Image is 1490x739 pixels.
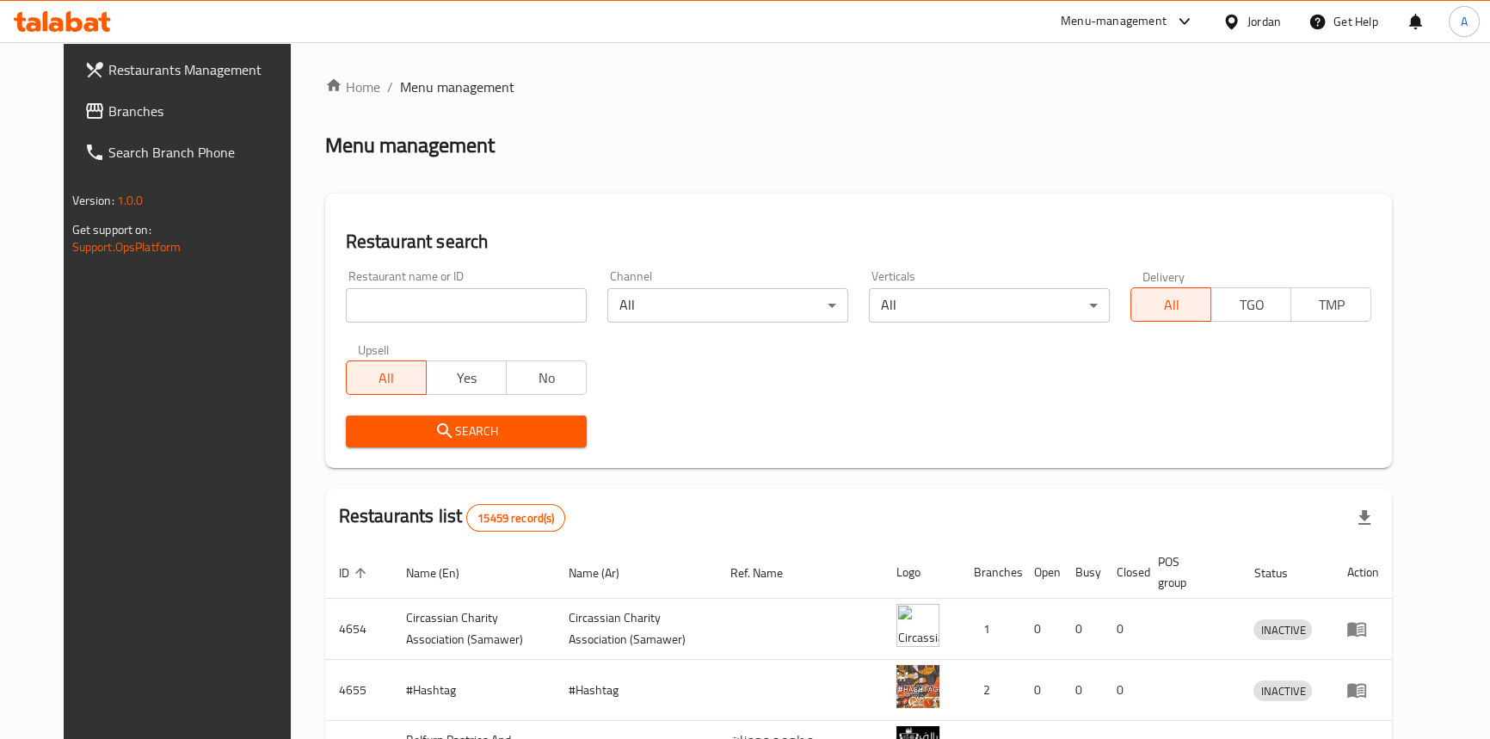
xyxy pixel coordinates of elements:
td: 4654 [325,599,392,660]
td: ​Circassian ​Charity ​Association​ (Samawer) [392,599,555,660]
div: All [607,288,848,323]
img: ​Circassian ​Charity ​Association​ (Samawer) [896,604,939,647]
a: Restaurants Management [71,49,312,90]
button: Yes [426,360,507,395]
span: All [354,366,420,391]
a: Branches [71,90,312,132]
img: #Hashtag [896,665,939,708]
span: No [514,366,580,391]
span: Name (Ar) [569,563,642,583]
button: All [1130,287,1211,322]
td: 1 [960,599,1020,660]
span: POS group [1158,551,1220,593]
td: 2 [960,660,1020,721]
div: Export file [1344,497,1385,539]
td: ​Circassian ​Charity ​Association​ (Samawer) [555,599,717,660]
div: Jordan [1247,12,1281,31]
th: Branches [960,546,1020,599]
span: 1.0.0 [117,189,144,212]
span: Restaurants Management [108,59,299,80]
span: Ref. Name [730,563,805,583]
div: Menu [1346,680,1378,700]
div: INACTIVE [1253,680,1312,701]
button: All [346,360,427,395]
div: INACTIVE [1253,619,1312,640]
td: 0 [1020,599,1062,660]
span: ID [339,563,372,583]
button: TMP [1290,287,1371,322]
span: Yes [434,366,500,391]
input: Search for restaurant name or ID.. [346,288,587,323]
button: No [506,360,587,395]
span: Search [360,421,573,442]
th: Action [1333,546,1392,599]
span: TGO [1218,293,1284,317]
span: Name (En) [406,563,482,583]
button: Search [346,416,587,447]
td: 0 [1062,660,1103,721]
span: Branches [108,101,299,121]
a: Search Branch Phone [71,132,312,173]
span: 15459 record(s) [467,510,564,527]
a: Home [325,77,380,97]
span: INACTIVE [1253,681,1312,701]
td: 0 [1103,599,1144,660]
span: TMP [1298,293,1364,317]
th: Closed [1103,546,1144,599]
h2: Restaurant search [346,229,1372,255]
span: INACTIVE [1253,620,1312,640]
li: / [387,77,393,97]
div: Total records count [466,504,565,532]
div: Menu-management [1061,11,1167,32]
span: Get support on: [72,219,151,241]
span: All [1138,293,1204,317]
span: Search Branch Phone [108,142,299,163]
h2: Menu management [325,132,495,159]
span: Status [1253,563,1309,583]
nav: breadcrumb [325,77,1393,97]
td: 4655 [325,660,392,721]
span: Version: [72,189,114,212]
div: All [869,288,1110,323]
th: Open [1020,546,1062,599]
td: #Hashtag [555,660,717,721]
td: 0 [1103,660,1144,721]
h2: Restaurants list [339,503,566,532]
label: Delivery [1142,270,1185,282]
label: Upsell [358,343,390,355]
span: Menu management [400,77,514,97]
td: 0 [1062,599,1103,660]
span: A [1461,12,1468,31]
button: TGO [1210,287,1291,322]
td: #Hashtag [392,660,555,721]
div: Menu [1346,619,1378,639]
th: Busy [1062,546,1103,599]
td: 0 [1020,660,1062,721]
a: Support.OpsPlatform [72,236,182,258]
th: Logo [883,546,960,599]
